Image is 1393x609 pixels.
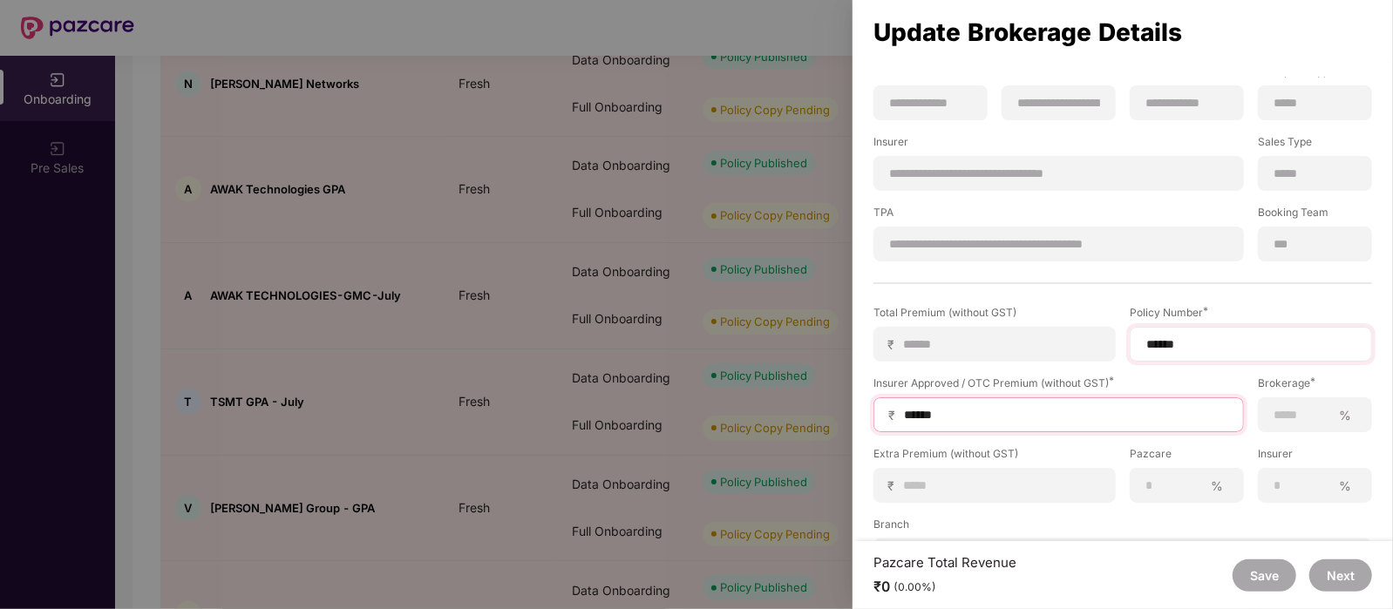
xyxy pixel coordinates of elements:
[1309,559,1372,592] button: Next
[873,376,1244,390] div: Insurer Approved / OTC Premium (without GST)
[1204,477,1230,494] span: %
[894,580,936,594] div: (0.00%)
[887,336,901,353] span: ₹
[888,407,902,423] span: ₹
[1130,446,1244,468] label: Pazcare
[873,305,1116,327] label: Total Premium (without GST)
[1258,205,1372,227] label: Booking Team
[1332,407,1358,423] span: %
[1332,477,1358,494] span: %
[873,134,1244,156] label: Insurer
[873,517,1372,538] label: Branch
[1258,376,1372,390] div: Brokerage
[1258,134,1372,156] label: Sales Type
[1258,446,1372,468] label: Insurer
[873,205,1244,227] label: TPA
[1130,305,1372,320] div: Policy Number
[873,578,1016,596] div: ₹0
[873,23,1372,42] div: Update Brokerage Details
[873,446,1116,468] label: Extra Premium (without GST)
[887,477,901,494] span: ₹
[1233,559,1296,592] button: Save
[873,554,1016,571] div: Pazcare Total Revenue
